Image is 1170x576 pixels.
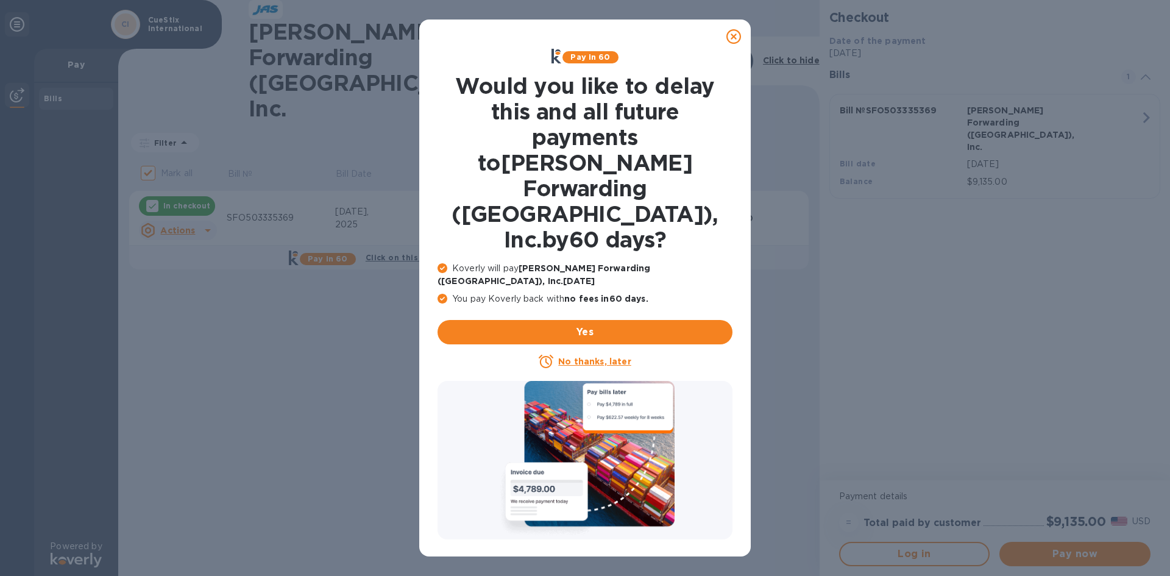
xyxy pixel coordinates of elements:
b: Pay in 60 [570,52,610,62]
h1: Would you like to delay this and all future payments to [PERSON_NAME] Forwarding ([GEOGRAPHIC_DAT... [438,73,732,252]
u: No thanks, later [558,357,631,366]
b: [PERSON_NAME] Forwarding ([GEOGRAPHIC_DATA]), Inc. [DATE] [438,263,650,286]
p: You pay Koverly back with [438,293,732,305]
span: Yes [447,325,723,340]
button: Yes [438,320,732,344]
p: Koverly will pay [438,262,732,288]
b: no fees in 60 days . [564,294,648,304]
